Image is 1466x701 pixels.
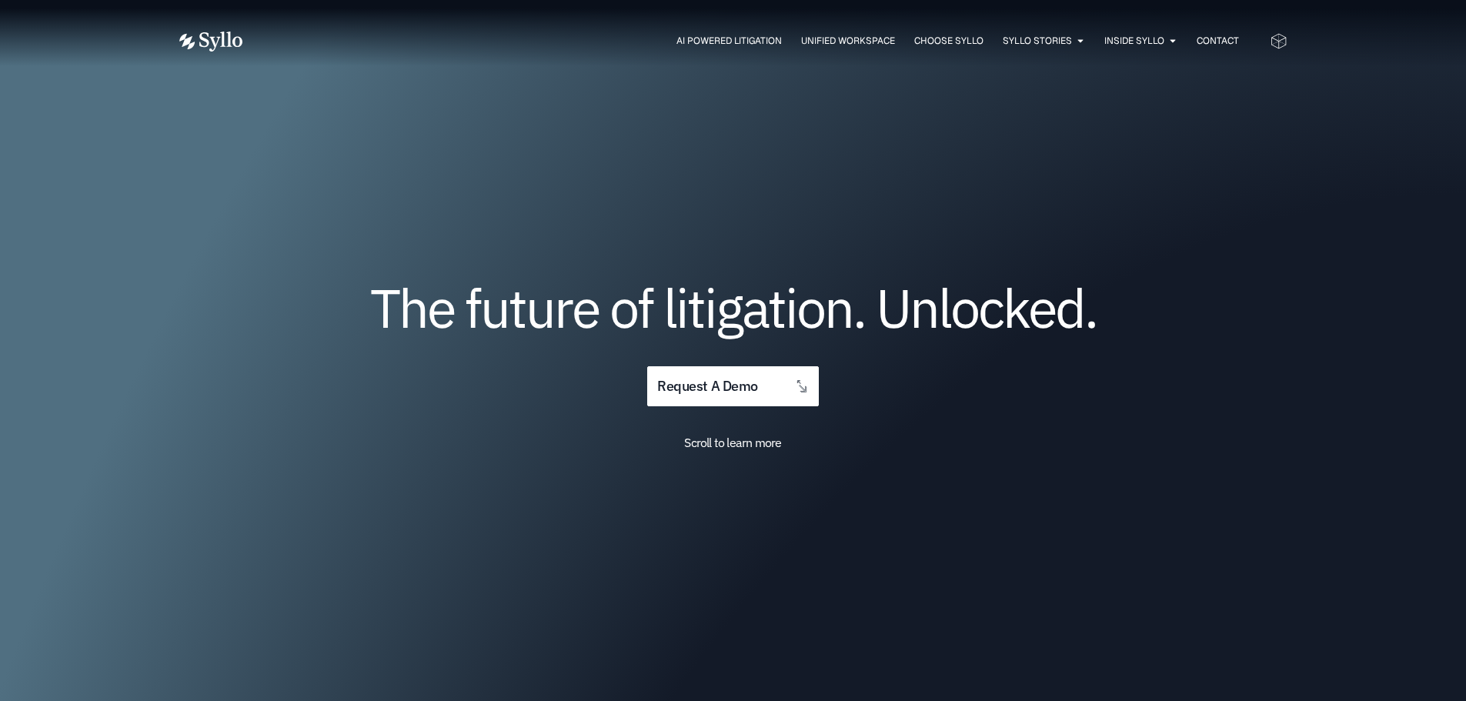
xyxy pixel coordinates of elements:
a: AI Powered Litigation [676,34,782,48]
span: request a demo [657,379,757,394]
a: Contact [1197,34,1239,48]
a: Syllo Stories [1003,34,1072,48]
a: Inside Syllo [1104,34,1164,48]
div: Menu Toggle [273,34,1239,48]
a: Unified Workspace [801,34,895,48]
span: Scroll to learn more [684,435,781,450]
a: Choose Syllo [914,34,983,48]
nav: Menu [273,34,1239,48]
h1: The future of litigation. Unlocked. [272,282,1195,333]
img: Vector [179,32,242,52]
a: request a demo [647,366,818,407]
